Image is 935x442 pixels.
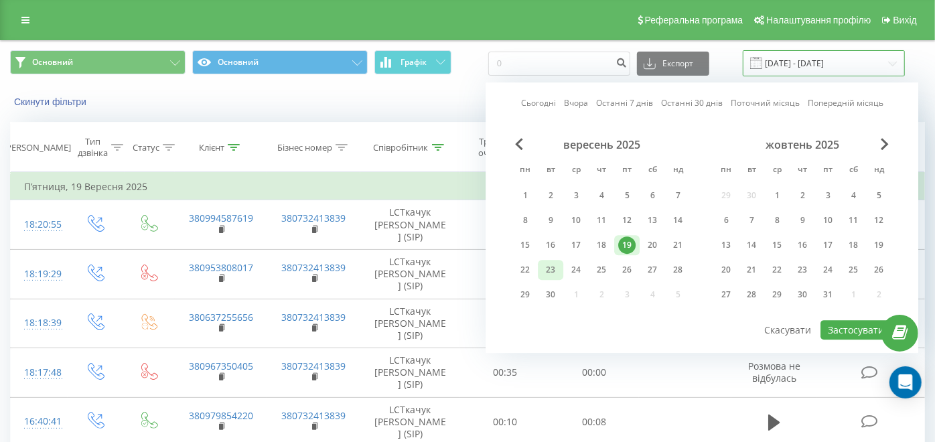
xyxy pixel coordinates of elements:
a: 380967350405 [189,360,253,372]
td: 00:35 [460,348,549,398]
div: вт 16 вер 2025 р. [538,235,563,255]
div: ср 3 вер 2025 р. [563,186,589,206]
td: LCТкачук [PERSON_NAME] (SIP) [360,200,460,250]
div: вересень 2025 [512,138,691,151]
div: сб 6 вер 2025 р. [640,186,665,206]
div: 18:18:39 [24,310,54,336]
button: Графік [374,50,451,74]
div: чт 11 вер 2025 р. [589,210,614,230]
div: 8 [516,212,534,229]
div: Співробітник [374,142,429,153]
div: 5 [870,187,887,204]
a: 380732413839 [282,212,346,224]
div: сб 18 жовт 2025 р. [841,235,866,255]
div: 28 [669,261,687,279]
div: 26 [618,261,636,279]
div: 12 [618,212,636,229]
div: 18:20:55 [24,212,54,238]
td: 00:08 [460,200,549,250]
div: сб 11 жовт 2025 р. [841,210,866,230]
div: 21 [743,261,760,279]
button: Скасувати [757,320,818,340]
div: 17 [819,236,837,254]
div: 18:19:29 [24,261,54,287]
div: пн 13 жовт 2025 р. [713,235,739,255]
div: 19 [618,236,636,254]
span: Previous Month [515,138,523,150]
div: вт 9 вер 2025 р. [538,210,563,230]
a: Сьогодні [521,97,556,110]
abbr: середа [767,161,787,181]
div: пн 27 жовт 2025 р. [713,285,739,305]
div: нд 21 вер 2025 р. [665,235,691,255]
div: чт 30 жовт 2025 р. [790,285,815,305]
div: вт 7 жовт 2025 р. [739,210,764,230]
div: 20 [717,261,735,279]
div: нд 12 жовт 2025 р. [866,210,891,230]
abbr: понеділок [716,161,736,181]
div: ср 1 жовт 2025 р. [764,186,790,206]
div: нд 28 вер 2025 р. [665,260,691,280]
div: 4 [593,187,610,204]
div: ср 15 жовт 2025 р. [764,235,790,255]
div: пт 19 вер 2025 р. [614,235,640,255]
a: 380953808017 [189,261,253,274]
td: LCТкачук [PERSON_NAME] (SIP) [360,249,460,299]
td: 00:05 [460,299,549,348]
div: чт 16 жовт 2025 р. [790,235,815,255]
div: 15 [768,236,786,254]
div: Статус [133,142,159,153]
a: 380732413839 [282,261,346,274]
div: сб 25 жовт 2025 р. [841,260,866,280]
a: Вчора [564,97,588,110]
div: пн 15 вер 2025 р. [512,235,538,255]
div: 11 [593,212,610,229]
div: 28 [743,286,760,303]
div: чт 25 вер 2025 р. [589,260,614,280]
abbr: четвер [792,161,812,181]
div: 10 [819,212,837,229]
div: чт 23 жовт 2025 р. [790,260,815,280]
div: вт 30 вер 2025 р. [538,285,563,305]
div: сб 20 вер 2025 р. [640,235,665,255]
div: 16 [542,236,559,254]
div: 1 [516,187,534,204]
td: 00:00 [549,348,638,398]
div: сб 27 вер 2025 р. [640,260,665,280]
a: Попередній місяць [808,97,883,110]
button: Застосувати [820,320,891,340]
div: сб 13 вер 2025 р. [640,210,665,230]
a: 380732413839 [282,311,346,323]
button: Експорт [637,52,709,76]
div: 22 [768,261,786,279]
div: вт 21 жовт 2025 р. [739,260,764,280]
abbr: четвер [591,161,612,181]
div: вт 28 жовт 2025 р. [739,285,764,305]
button: Основний [10,50,186,74]
a: Поточний місяць [731,97,800,110]
div: 30 [794,286,811,303]
a: 380637255656 [189,311,253,323]
div: 5 [618,187,636,204]
div: 1 [768,187,786,204]
a: Останні 30 днів [661,97,723,110]
div: 18 [593,236,610,254]
div: Клієнт [199,142,224,153]
td: П’ятниця, 19 Вересня 2025 [11,173,925,200]
button: Основний [192,50,368,74]
div: 31 [819,286,837,303]
div: нд 26 жовт 2025 р. [866,260,891,280]
div: ср 22 жовт 2025 р. [764,260,790,280]
div: 29 [768,286,786,303]
span: Основний [32,57,73,68]
div: 9 [794,212,811,229]
td: 00:41 [460,249,549,299]
div: 4 [845,187,862,204]
button: Скинути фільтри [10,96,93,108]
div: 22 [516,261,534,279]
div: 2 [794,187,811,204]
div: пт 26 вер 2025 р. [614,260,640,280]
div: 24 [819,261,837,279]
div: 7 [743,212,760,229]
div: ср 24 вер 2025 р. [563,260,589,280]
